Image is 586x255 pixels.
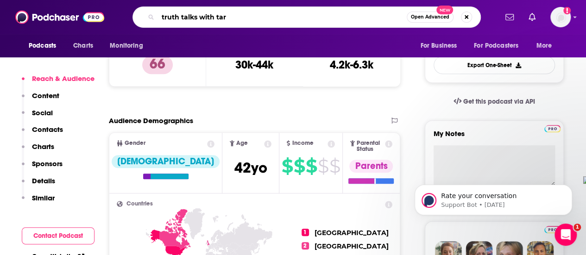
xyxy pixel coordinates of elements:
p: Social [32,108,53,117]
p: Sponsors [32,159,63,168]
span: $ [294,159,305,174]
a: Get this podcast via API [446,90,542,113]
img: User Profile [550,7,571,27]
span: $ [282,159,293,174]
button: Open AdvancedNew [407,12,454,23]
button: Social [22,108,53,125]
button: Details [22,176,55,193]
iframe: Intercom notifications message [401,165,586,230]
span: Open Advanced [411,15,449,19]
p: Charts [32,142,54,151]
span: $ [318,159,328,174]
span: Charts [73,39,93,52]
span: For Podcasters [474,39,518,52]
button: Contacts [22,125,63,142]
span: Gender [125,140,145,146]
p: Reach & Audience [32,74,95,83]
button: open menu [468,37,532,55]
h2: Audience Demographics [109,116,193,125]
span: [GEOGRAPHIC_DATA] [315,242,389,250]
img: Podchaser - Follow, Share and Rate Podcasts [15,8,104,26]
span: 1 [302,229,309,236]
button: open menu [103,37,155,55]
p: Details [32,176,55,185]
a: Show notifications dropdown [525,9,539,25]
button: open menu [530,37,564,55]
div: Parents [349,160,393,173]
button: Show profile menu [550,7,571,27]
a: Pro website [544,124,561,132]
h3: 30k-44k [235,58,273,72]
a: Charts [67,37,99,55]
p: Content [32,91,59,100]
button: Charts [22,142,54,159]
p: Similar [32,193,55,202]
h3: 4.2k-6.3k [330,58,373,72]
svg: Add a profile image [563,7,571,14]
span: Age [236,140,248,146]
button: Export One-Sheet [434,56,555,74]
span: 42 yo [234,159,267,177]
p: 66 [142,56,173,74]
span: Income [292,140,313,146]
span: Monitoring [110,39,143,52]
div: [DEMOGRAPHIC_DATA] [112,155,220,168]
button: Contact Podcast [22,227,95,244]
span: $ [306,159,317,174]
button: Similar [22,193,55,211]
button: open menu [22,37,68,55]
div: Search podcasts, credits, & more... [132,6,481,28]
span: Countries [126,201,153,207]
span: New [436,6,453,14]
span: [GEOGRAPHIC_DATA] [315,229,389,237]
a: Show notifications dropdown [502,9,517,25]
button: open menu [414,37,468,55]
span: More [536,39,552,52]
span: 2 [302,242,309,249]
span: For Business [420,39,457,52]
button: Content [22,91,59,108]
iframe: Intercom live chat [554,224,577,246]
span: Podcasts [29,39,56,52]
span: Get this podcast via API [463,98,535,106]
input: Search podcasts, credits, & more... [158,10,407,25]
button: Reach & Audience [22,74,95,91]
button: Sponsors [22,159,63,176]
p: Contacts [32,125,63,134]
label: My Notes [434,129,555,145]
span: Logged in as amandawoods [550,7,571,27]
span: $ [329,159,340,174]
span: 1 [573,224,581,231]
img: Podchaser Pro [544,125,561,132]
span: Parental Status [357,140,383,152]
